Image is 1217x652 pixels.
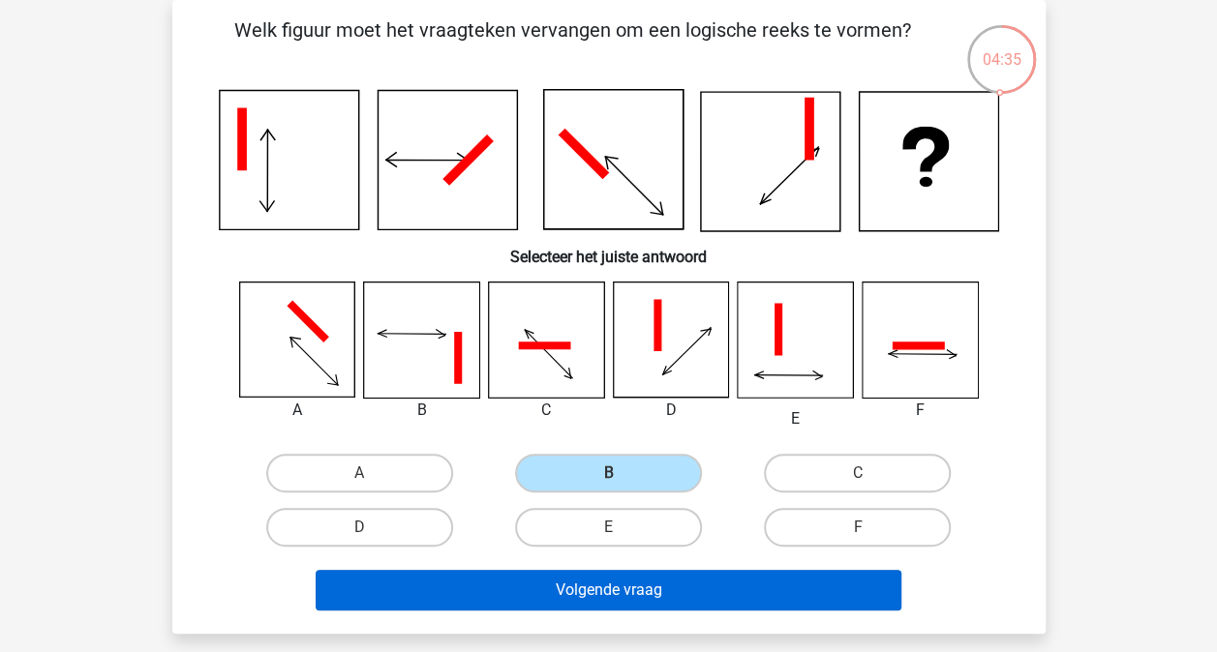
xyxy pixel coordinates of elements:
[203,232,1015,266] h6: Selecteer het juiste antwoord
[266,508,453,547] label: D
[764,454,951,492] label: C
[349,399,495,422] div: B
[316,570,901,610] button: Volgende vraag
[515,454,702,492] label: B
[515,508,702,547] label: E
[722,407,868,430] div: E
[764,508,951,547] label: F
[965,23,1038,72] div: 04:35
[266,454,453,492] label: A
[598,399,745,422] div: D
[225,399,371,422] div: A
[473,399,620,422] div: C
[203,15,942,74] p: Welk figuur moet het vraagteken vervangen om een logische reeks te vormen?
[847,399,993,422] div: F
